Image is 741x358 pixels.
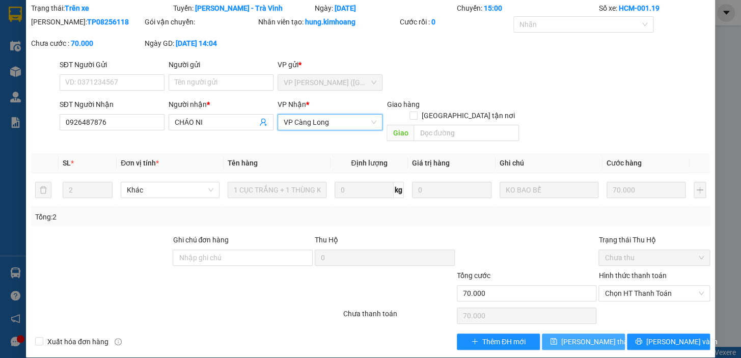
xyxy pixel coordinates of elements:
div: Chưa thanh toán [342,308,456,326]
span: Khác [127,182,213,198]
input: VD: Bàn, Ghế [228,182,326,198]
div: Chuyến: [456,3,598,14]
div: Tuyến: [172,3,314,14]
div: Người nhận [169,99,273,110]
span: Giao hàng [387,100,419,108]
input: Dọc đường [414,125,519,141]
b: TP08256118 [87,18,129,26]
span: VP Càng Long [284,115,376,130]
div: Số xe: [597,3,711,14]
input: 0 [412,182,491,198]
span: Tổng cước [457,271,490,280]
span: VP Trần Phú (Hàng) [284,75,376,90]
span: [PERSON_NAME] và In [646,336,718,347]
span: Định lượng [351,159,387,167]
p: GỬI: [4,20,149,39]
div: Tổng: 2 [35,211,287,223]
span: Thu Hộ [315,236,338,244]
div: SĐT Người Gửi [60,59,164,70]
span: kg [394,182,404,198]
b: HCM-001.19 [618,4,659,12]
span: Giao [387,125,414,141]
span: save [550,338,557,346]
div: Trạng thái Thu Hộ [598,234,710,245]
span: GIAO: [4,66,70,76]
span: Chọn HT Thanh Toán [605,286,704,301]
div: VP gửi [278,59,382,70]
div: Gói vận chuyển: [145,16,256,27]
div: Ngày GD: [145,38,256,49]
div: [PERSON_NAME]: [31,16,143,27]
b: hung.kimhoang [305,18,355,26]
span: VP Càng Long [29,44,80,53]
span: Thêm ĐH mới [482,336,526,347]
b: Trên xe [65,4,89,12]
span: user-add [259,118,267,126]
button: delete [35,182,51,198]
span: SL [63,159,71,167]
div: Nhân viên tạo: [258,16,398,27]
p: NHẬN: [4,44,149,53]
span: info-circle [115,338,122,345]
button: plusThêm ĐH mới [457,334,540,350]
span: [PERSON_NAME] thay đổi [561,336,643,347]
span: plus [471,338,478,346]
button: plus [694,182,706,198]
label: Hình thức thanh toán [598,271,666,280]
div: Trạng thái: [30,3,172,14]
div: SĐT Người Nhận [60,99,164,110]
span: printer [635,338,642,346]
b: [DATE] 14:04 [176,39,217,47]
th: Ghi chú [496,153,602,173]
div: Chưa cước : [31,38,143,49]
span: Chưa thu [605,250,704,265]
strong: BIÊN NHẬN GỬI HÀNG [34,6,118,15]
div: Người gửi [169,59,273,70]
span: THIỆN [54,55,78,65]
div: Ngày: [314,3,456,14]
span: Tên hàng [228,159,258,167]
b: 15:00 [484,4,502,12]
span: VP Nhận [278,100,306,108]
input: Ghi Chú [500,182,598,198]
span: KO BAO HƯ [26,66,70,76]
b: 70.000 [71,39,93,47]
span: Giá trị hàng [412,159,450,167]
span: Đơn vị tính [121,159,159,167]
span: VP [PERSON_NAME] ([GEOGRAPHIC_DATA]) - [4,20,95,39]
span: Xuất hóa đơn hàng [43,336,113,347]
div: Cước rồi : [400,16,511,27]
button: printer[PERSON_NAME] và In [627,334,710,350]
input: Ghi chú đơn hàng [173,250,313,266]
input: 0 [607,182,686,198]
b: 0 [431,18,435,26]
b: [PERSON_NAME] - Trà Vinh [195,4,282,12]
b: [DATE] [335,4,356,12]
span: [GEOGRAPHIC_DATA] tận nơi [418,110,519,121]
label: Ghi chú đơn hàng [173,236,229,244]
button: save[PERSON_NAME] thay đổi [542,334,625,350]
span: 0368103315 - [4,55,78,65]
span: Cước hàng [607,159,642,167]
